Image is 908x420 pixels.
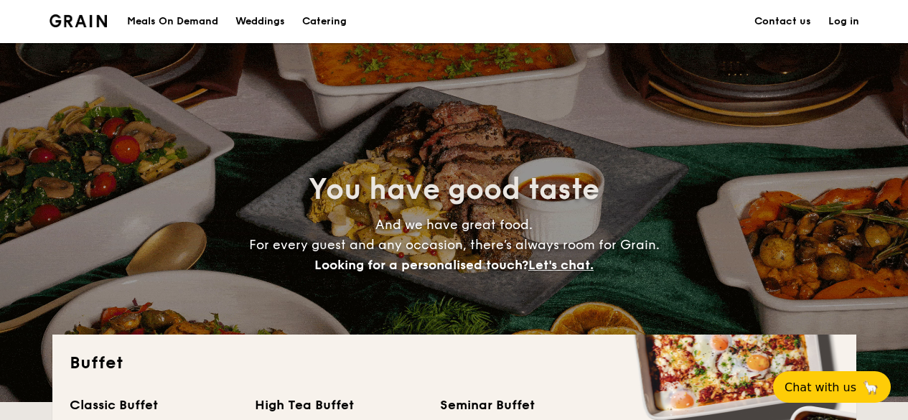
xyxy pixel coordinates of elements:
span: Let's chat. [528,257,594,273]
div: High Tea Buffet [255,395,423,415]
span: Looking for a personalised touch? [314,257,528,273]
span: 🦙 [862,379,879,396]
div: Seminar Buffet [440,395,608,415]
a: Logotype [50,14,108,27]
h2: Buffet [70,352,839,375]
span: Chat with us [785,381,856,394]
span: You have good taste [309,172,599,207]
img: Grain [50,14,108,27]
span: And we have great food. For every guest and any occasion, there’s always room for Grain. [249,217,660,273]
button: Chat with us🦙 [773,371,891,403]
div: Classic Buffet [70,395,238,415]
